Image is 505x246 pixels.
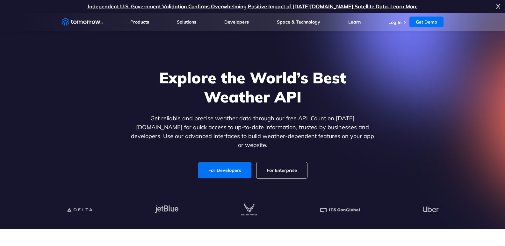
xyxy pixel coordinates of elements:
[348,19,361,25] a: Learn
[177,19,196,25] a: Solutions
[224,19,249,25] a: Developers
[277,19,320,25] a: Space & Technology
[409,17,444,27] a: Get Demo
[130,114,376,150] p: Get reliable and precise weather data through our free API. Count on [DATE][DOMAIN_NAME] for quic...
[130,68,376,106] h1: Explore the World’s Best Weather API
[61,17,103,27] a: Home link
[88,3,418,10] a: Independent U.S. Government Validation Confirms Overwhelming Positive Impact of [DATE][DOMAIN_NAM...
[388,19,401,25] a: Log In
[130,19,149,25] a: Products
[256,162,307,178] a: For Enterprise
[198,162,251,178] a: For Developers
